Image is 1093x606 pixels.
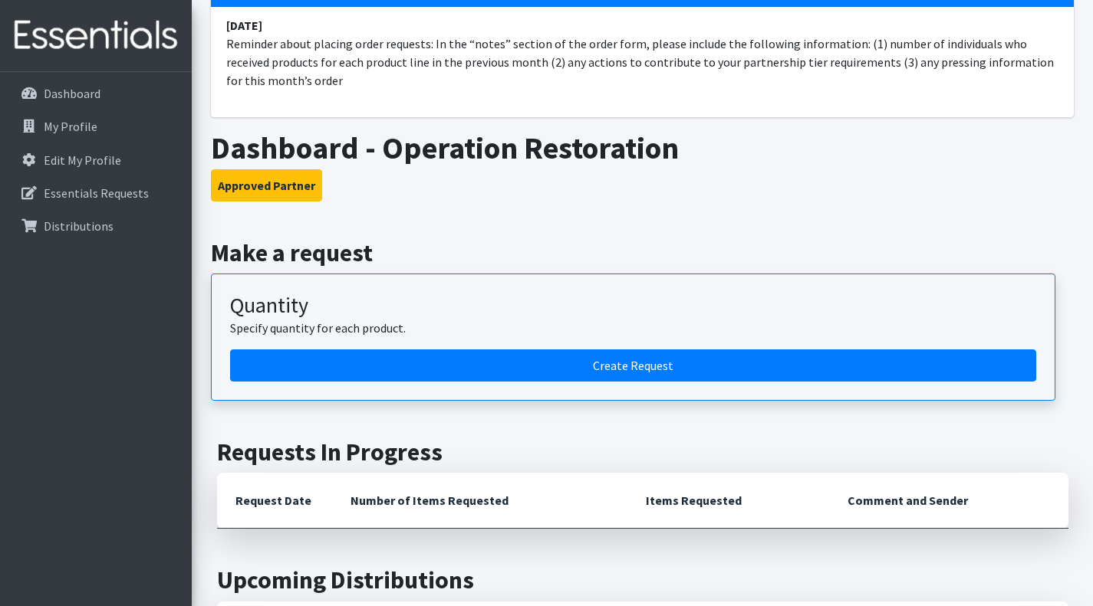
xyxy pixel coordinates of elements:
th: Request Date [217,473,332,529]
a: Distributions [6,211,186,241]
p: My Profile [44,119,97,134]
img: HumanEssentials [6,10,186,61]
h3: Quantity [230,293,1036,319]
a: Essentials Requests [6,178,186,208]
p: Edit My Profile [44,152,121,168]
a: Dashboard [6,78,186,109]
h2: Make a request [211,238,1074,267]
h2: Requests In Progress [217,437,1068,467]
p: Distributions [44,218,114,234]
button: Approved Partner [211,169,322,201]
strong: [DATE] [226,18,262,33]
th: Number of Items Requested [332,473,628,529]
p: Dashboard [44,86,100,101]
a: Create a request by quantity [230,349,1036,382]
th: Comment and Sender [829,473,1068,529]
h1: Dashboard - Operation Restoration [211,129,1074,166]
th: Items Requested [627,473,829,529]
h2: Upcoming Distributions [217,565,1068,595]
p: Specify quantity for each product. [230,319,1036,337]
a: Edit My Profile [6,145,186,175]
a: My Profile [6,111,186,142]
li: Reminder about placing order requests: In the “notes” section of the order form, please include t... [211,7,1074,99]
p: Essentials Requests [44,185,149,201]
